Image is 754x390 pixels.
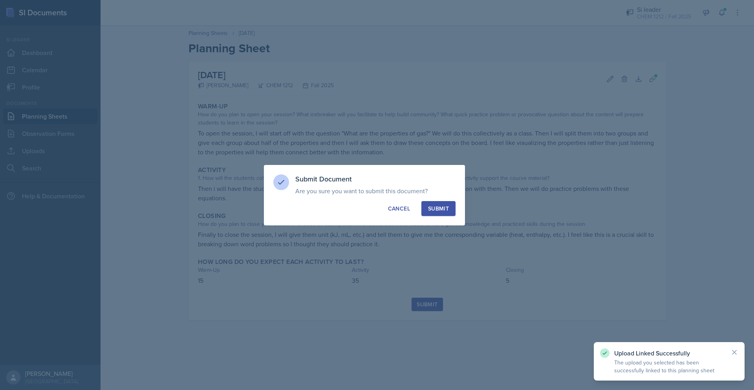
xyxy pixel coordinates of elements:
div: Cancel [388,205,410,212]
div: Submit [428,205,449,212]
h3: Submit Document [295,174,456,184]
p: Upload Linked Successfully [614,349,724,357]
button: Cancel [381,201,417,216]
button: Submit [421,201,456,216]
p: Are you sure you want to submit this document? [295,187,456,195]
p: The upload you selected has been successfully linked to this planning sheet [614,359,724,374]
